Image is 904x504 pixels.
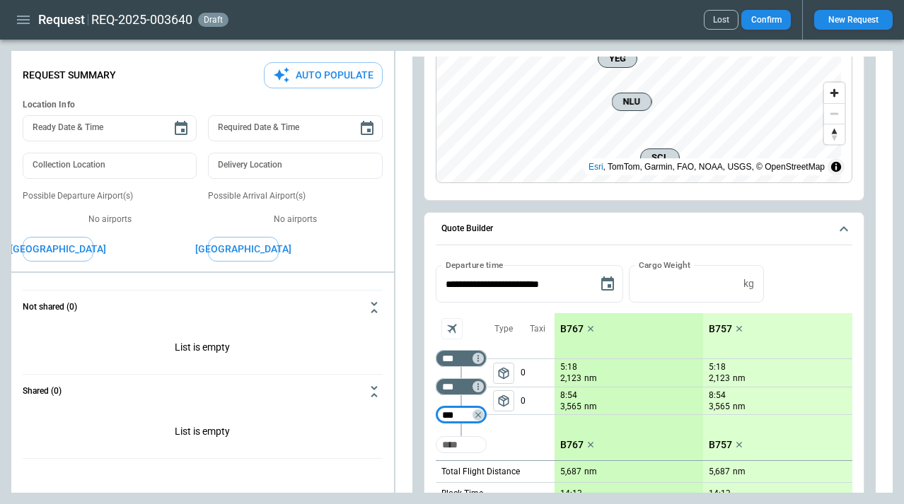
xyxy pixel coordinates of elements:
p: 5,687 [560,467,581,477]
div: Not found [436,378,487,395]
summary: Toggle attribution [828,158,845,175]
label: Departure time [446,259,504,271]
p: Taxi [530,323,545,335]
span: SCL [647,151,673,165]
button: [GEOGRAPHIC_DATA] [23,237,93,262]
p: Total Flight Distance [441,466,520,478]
span: package_2 [497,366,511,380]
div: Not found [436,406,487,423]
button: Shared (0) [23,375,383,409]
div: Not shared (0) [23,409,383,458]
div: Too short [436,436,487,453]
p: 8:54 [560,390,577,401]
p: nm [733,466,746,478]
p: List is empty [23,324,383,374]
h6: Quote Builder [441,224,493,233]
button: Zoom in [824,83,845,103]
h1: Request [38,11,85,28]
div: Not found [436,350,487,367]
p: No airports [23,213,197,225]
span: draft [201,15,226,25]
p: 2,123 [560,373,581,385]
p: Possible Departure Airport(s) [23,190,197,202]
p: 14:13 [560,488,582,499]
button: Lost [704,10,738,30]
p: B767 [560,323,584,335]
span: package_2 [497,394,511,408]
p: kg [743,278,754,290]
h6: Not shared (0) [23,303,77,312]
p: 3,565 [560,401,581,413]
h6: Shared (0) [23,387,62,396]
span: Aircraft selection [441,318,463,339]
button: Quote Builder [436,213,852,245]
p: B757 [709,439,732,451]
button: New Request [814,10,893,30]
h6: Location Info [23,100,383,110]
p: Request Summary [23,69,116,81]
p: Type [494,323,513,335]
p: 5:18 [709,362,726,373]
p: 0 [521,359,555,387]
p: 14:13 [709,488,731,499]
p: 8:54 [709,390,726,401]
p: nm [733,401,746,413]
a: Esri [589,162,603,172]
label: Cargo Weight [639,259,690,271]
canvas: Map [436,33,841,183]
p: List is empty [23,409,383,458]
button: left aligned [493,363,514,384]
span: Type of sector [493,390,514,411]
span: Type of sector [493,363,514,384]
p: nm [584,373,597,385]
p: Block Time [441,488,483,500]
p: B767 [560,439,584,451]
p: 5,687 [709,467,730,477]
button: Zoom out [824,103,845,124]
p: nm [733,373,746,385]
div: , TomTom, Garmin, FAO, NOAA, USGS, © OpenStreetMap [589,160,825,174]
p: No airports [208,213,382,225]
button: Choose date [167,115,195,143]
p: nm [584,466,597,478]
button: Auto Populate [264,62,383,88]
p: nm [584,401,597,413]
button: Not shared (0) [23,291,383,324]
p: 3,565 [709,401,730,413]
p: 0 [521,387,555,414]
button: Reset bearing to north [824,124,845,144]
p: 2,123 [709,373,730,385]
h2: REQ-2025-003640 [91,11,192,28]
span: NLU [618,95,645,109]
span: YEG [604,52,631,66]
button: Confirm [741,10,791,30]
button: [GEOGRAPHIC_DATA] [208,237,279,262]
p: Possible Arrival Airport(s) [208,190,382,202]
button: left aligned [493,390,514,411]
button: Choose date [353,115,381,143]
button: Choose date, selected date is Aug 29, 2025 [593,270,622,298]
p: 5:18 [560,362,577,373]
p: B757 [709,323,732,335]
div: Not shared (0) [23,324,383,374]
